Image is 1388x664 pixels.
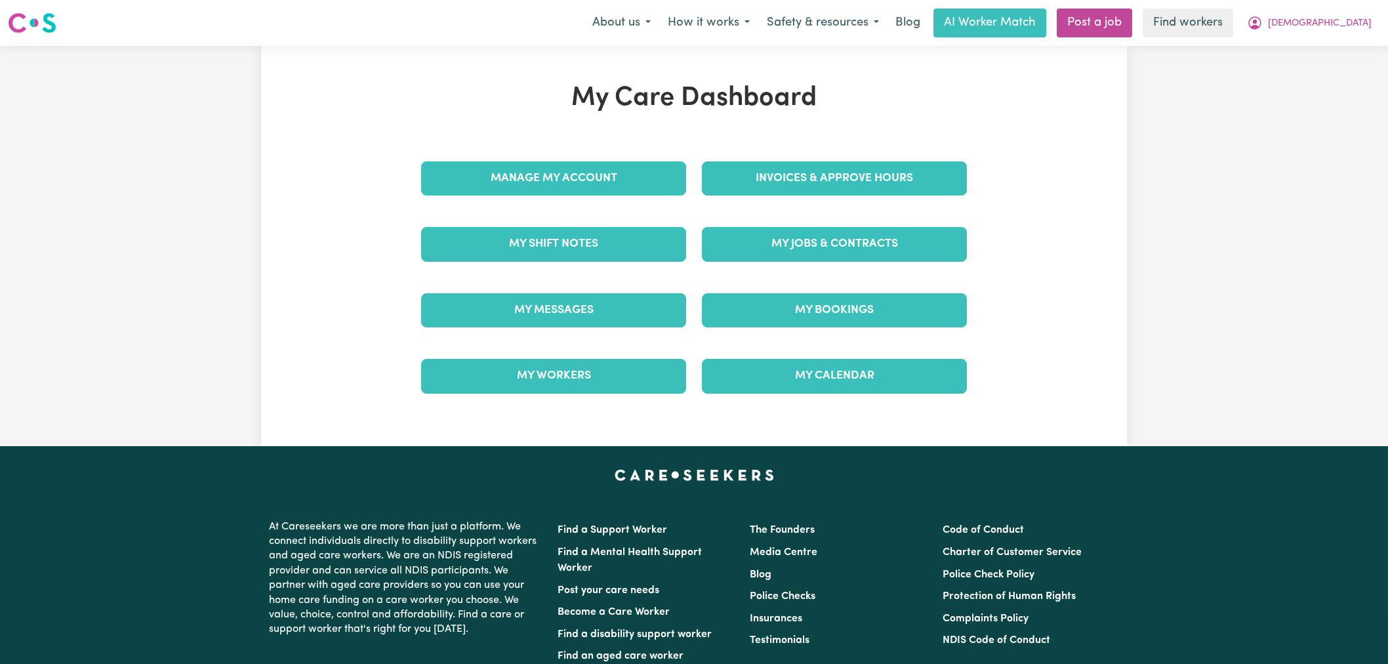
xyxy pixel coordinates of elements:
a: Find an aged care worker [558,651,684,661]
a: Find a Mental Health Support Worker [558,547,702,573]
a: Post a job [1057,9,1132,37]
a: Blog [888,9,928,37]
button: My Account [1238,9,1380,37]
a: Careseekers home page [615,470,774,480]
a: AI Worker Match [933,9,1046,37]
img: Careseekers logo [8,11,56,35]
a: The Founders [750,525,815,535]
a: Insurances [750,613,802,624]
a: NDIS Code of Conduct [943,635,1050,646]
a: Find a disability support worker [558,629,712,640]
a: Charter of Customer Service [943,547,1082,558]
a: Careseekers logo [8,8,56,38]
a: Complaints Policy [943,613,1029,624]
a: My Bookings [702,293,967,327]
a: My Messages [421,293,686,327]
a: Become a Care Worker [558,607,670,617]
a: Testimonials [750,635,809,646]
h1: My Care Dashboard [413,83,975,114]
a: Manage My Account [421,161,686,196]
a: Media Centre [750,547,817,558]
a: Post your care needs [558,585,659,596]
button: Safety & resources [758,9,888,37]
button: About us [584,9,659,37]
span: [DEMOGRAPHIC_DATA] [1268,16,1372,31]
a: My Calendar [702,359,967,393]
a: Invoices & Approve Hours [702,161,967,196]
a: Police Checks [750,591,815,602]
a: My Jobs & Contracts [702,227,967,261]
a: Police Check Policy [943,570,1034,580]
p: At Careseekers we are more than just a platform. We connect individuals directly to disability su... [269,514,542,642]
a: Code of Conduct [943,525,1024,535]
a: My Shift Notes [421,227,686,261]
a: Protection of Human Rights [943,591,1076,602]
iframe: Button to launch messaging window [1336,612,1378,654]
button: How it works [659,9,758,37]
a: Blog [750,570,771,580]
a: My Workers [421,359,686,393]
a: Find workers [1143,9,1233,37]
a: Find a Support Worker [558,525,667,535]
